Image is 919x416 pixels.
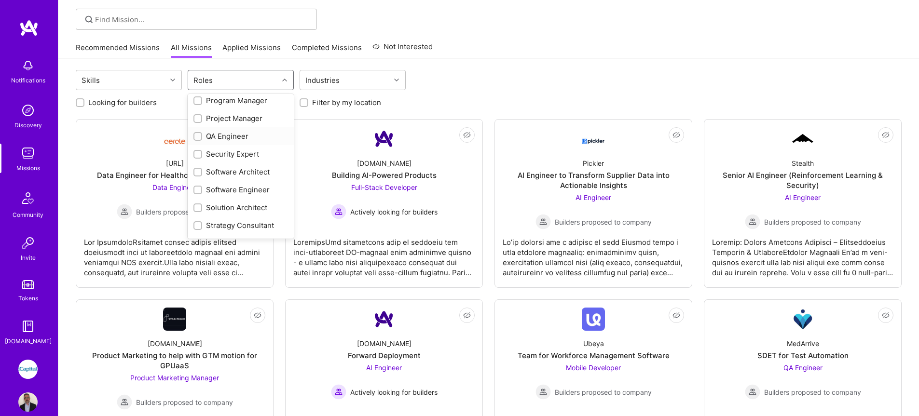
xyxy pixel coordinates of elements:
[582,130,605,148] img: Company Logo
[163,131,186,147] img: Company Logo
[555,217,652,227] span: Builders proposed to company
[745,214,760,229] img: Builders proposed to company
[95,14,310,25] input: Find Mission...
[566,363,621,372] span: Mobile Developer
[672,131,680,139] i: icon EyeClosed
[16,392,40,412] a: User Avatar
[193,185,288,195] div: Software Engineer
[18,233,38,253] img: Invite
[394,78,399,82] i: icon Chevron
[712,229,893,278] div: Loremip: Dolors Ametcons Adipisci – Elitseddoeius Temporin & UtlaboreEtdolor Magnaali En’ad m ven...
[503,229,684,278] div: Lo’ip dolorsi ame c adipisc el sedd Eiusmod tempo i utla etdolore magnaaliq: enimadminimv quisn, ...
[366,363,402,372] span: AI Engineer
[312,97,381,107] label: Filter by my location
[351,183,417,191] span: Full-Stack Developer
[18,317,38,336] img: guide book
[583,158,604,168] div: Pickler
[576,193,611,201] span: AI Engineer
[282,78,287,82] i: icon Chevron
[18,144,38,163] img: teamwork
[535,384,551,400] img: Builders proposed to company
[193,202,288,213] div: Solution Architect
[293,229,475,278] div: LoremipsUmd sitametcons adip el seddoeiu tem inci-utlaboreet DO-magnaal enim adminimve quisno - e...
[130,374,219,382] span: Product Marketing Manager
[783,363,823,372] span: QA Engineer
[222,42,281,58] a: Applied Missions
[882,131,890,139] i: icon EyeClosed
[16,360,40,379] a: iCapital: Building an Alternative Investment Marketplace
[18,101,38,120] img: discovery
[191,73,215,87] div: Roles
[171,42,212,58] a: All Missions
[372,308,396,331] img: Company Logo
[348,350,421,361] div: Forward Deployment
[21,253,36,263] div: Invite
[293,127,475,280] a: Company Logo[DOMAIN_NAME]Building AI-Powered ProductsFull-Stack Developer Actively looking for bu...
[350,207,438,217] span: Actively looking for builders
[583,338,604,349] div: Ubeya
[193,149,288,159] div: Security Expert
[16,163,40,173] div: Missions
[745,384,760,400] img: Builders proposed to company
[372,41,433,58] a: Not Interested
[97,170,253,180] div: Data Engineer for Healthcare Data Ingestion
[84,350,265,371] div: Product Marketing to help with GTM motion for GPUaaS
[84,127,265,280] a: Company Logo[URL]Data Engineer for Healthcare Data IngestionData Engineer Builders proposed to co...
[785,193,821,201] span: AI Engineer
[791,308,814,331] img: Company Logo
[193,220,288,230] div: Strategy Consultant
[193,167,288,177] div: Software Architect
[163,308,186,331] img: Company Logo
[292,42,362,58] a: Completed Missions
[11,75,45,85] div: Notifications
[193,238,288,248] div: UX Expert
[117,204,132,219] img: Builders proposed to company
[463,131,471,139] i: icon EyeClosed
[764,387,861,397] span: Builders proposed to company
[331,384,346,400] img: Actively looking for builders
[350,387,438,397] span: Actively looking for builders
[5,336,52,346] div: [DOMAIN_NAME]
[22,280,34,289] img: tokens
[18,360,38,379] img: iCapital: Building an Alternative Investment Marketplace
[79,73,102,87] div: Skills
[372,127,396,150] img: Company Logo
[16,187,40,210] img: Community
[757,350,849,361] div: SDET for Test Automation
[518,350,670,361] div: Team for Workforce Management Software
[791,133,814,145] img: Company Logo
[535,214,551,229] img: Builders proposed to company
[503,127,684,280] a: Company LogoPicklerAI Engineer to Transform Supplier Data into Actionable InsightsAI Engineer Bui...
[193,113,288,123] div: Project Manager
[555,387,652,397] span: Builders proposed to company
[357,158,411,168] div: [DOMAIN_NAME]
[332,170,437,180] div: Building AI-Powered Products
[193,131,288,141] div: QA Engineer
[712,127,893,280] a: Company LogoStealthSenior AI Engineer (Reinforcement Learning & Security)AI Engineer Builders pro...
[357,338,411,349] div: [DOMAIN_NAME]
[84,229,265,278] div: Lor IpsumdoloRsitamet consec adipis elitsed doeiusmodt inci ut laboreetdolo magnaal eni admini ve...
[787,338,819,349] div: MedArrive
[792,158,814,168] div: Stealth
[503,170,684,190] div: AI Engineer to Transform Supplier Data into Actionable Insights
[19,19,39,37] img: logo
[18,56,38,75] img: bell
[83,14,95,25] i: icon SearchGrey
[331,204,346,219] img: Actively looking for builders
[18,392,38,412] img: User Avatar
[18,293,38,303] div: Tokens
[303,73,342,87] div: Industries
[254,311,261,319] i: icon EyeClosed
[88,97,157,107] label: Looking for builders
[148,338,202,349] div: [DOMAIN_NAME]
[166,158,184,168] div: [URL]
[672,311,680,319] i: icon EyeClosed
[882,311,890,319] i: icon EyeClosed
[712,170,893,190] div: Senior AI Engineer (Reinforcement Learning & Security)
[463,311,471,319] i: icon EyeClosed
[136,397,233,407] span: Builders proposed to company
[582,308,605,331] img: Company Logo
[764,217,861,227] span: Builders proposed to company
[170,78,175,82] i: icon Chevron
[193,95,288,106] div: Program Manager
